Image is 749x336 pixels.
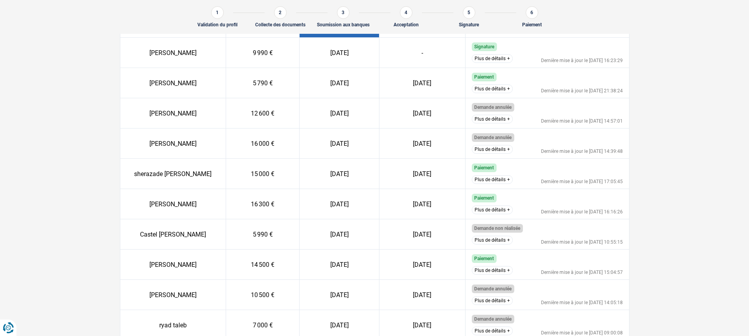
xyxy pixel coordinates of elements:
td: 5 990 € [226,219,299,250]
div: Signature [459,22,479,28]
div: Dernière mise à jour le [DATE] 16:23:29 [541,58,623,63]
button: Plus de détails [472,206,513,214]
div: Collecte des documents [255,22,305,28]
td: [DATE] [300,250,379,280]
div: Dernière mise à jour le [DATE] 16:16:26 [541,209,623,214]
td: [DATE] [300,219,379,250]
td: [PERSON_NAME] [120,189,226,219]
span: Demande non réalisée [474,226,520,231]
div: Dernière mise à jour le [DATE] 09:00:08 [541,330,623,335]
span: Demande annulée [474,286,512,292]
td: [DATE] [379,280,465,310]
td: 16 000 € [226,129,299,159]
button: Plus de détails [472,54,513,63]
div: Soumission aux banques [317,22,370,28]
span: Paiement [474,74,494,80]
td: 16 300 € [226,189,299,219]
div: Dernière mise à jour le [DATE] 14:39:48 [541,149,623,154]
td: 12 600 € [226,98,299,129]
div: Dernière mise à jour le [DATE] 14:05:18 [541,300,623,305]
div: 3 [337,6,350,19]
td: [DATE] [300,38,379,68]
div: 5 [463,6,475,19]
div: 1 [211,6,224,19]
td: [DATE] [300,280,379,310]
div: Dernière mise à jour le [DATE] 14:57:01 [541,119,623,123]
div: 4 [400,6,412,19]
td: [DATE] [379,159,465,189]
span: Demande annulée [474,105,512,110]
div: Dernière mise à jour le [DATE] 15:04:57 [541,270,623,275]
span: Paiement [474,165,494,171]
div: 6 [526,6,538,19]
td: [PERSON_NAME] [120,129,226,159]
div: Dernière mise à jour le [DATE] 10:55:15 [541,240,623,244]
span: Demande annulée [474,316,512,322]
td: [PERSON_NAME] [120,38,226,68]
div: Acceptation [394,22,419,28]
td: [DATE] [300,129,379,159]
td: [DATE] [379,250,465,280]
div: Dernière mise à jour le [DATE] 17:05:45 [541,179,623,184]
button: Plus de détails [472,145,513,154]
td: 9 990 € [226,38,299,68]
div: Validation du profil [197,22,237,28]
td: [PERSON_NAME] [120,98,226,129]
td: [DATE] [300,159,379,189]
td: - [379,38,465,68]
button: Plus de détails [472,175,513,184]
button: Plus de détails [472,296,513,305]
td: Castel [PERSON_NAME] [120,219,226,250]
div: 2 [274,6,287,19]
td: sherazade [PERSON_NAME] [120,159,226,189]
button: Plus de détails [472,327,513,335]
td: [PERSON_NAME] [120,280,226,310]
span: Paiement [474,256,494,261]
td: [DATE] [379,189,465,219]
button: Plus de détails [472,84,513,93]
td: 5 790 € [226,68,299,98]
td: [PERSON_NAME] [120,250,226,280]
button: Plus de détails [472,236,513,244]
button: Plus de détails [472,115,513,123]
td: [DATE] [300,68,379,98]
td: [DATE] [379,219,465,250]
td: [PERSON_NAME] [120,68,226,98]
td: 15 000 € [226,159,299,189]
button: Plus de détails [472,266,513,275]
span: Signature [474,44,494,50]
div: Paiement [522,22,542,28]
span: Paiement [474,195,494,201]
div: Dernière mise à jour le [DATE] 21:38:24 [541,88,623,93]
td: 10 500 € [226,280,299,310]
span: Demande annulée [474,135,512,140]
td: [DATE] [379,98,465,129]
td: [DATE] [300,189,379,219]
td: [DATE] [300,98,379,129]
td: [DATE] [379,68,465,98]
td: [DATE] [379,129,465,159]
td: 14 500 € [226,250,299,280]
